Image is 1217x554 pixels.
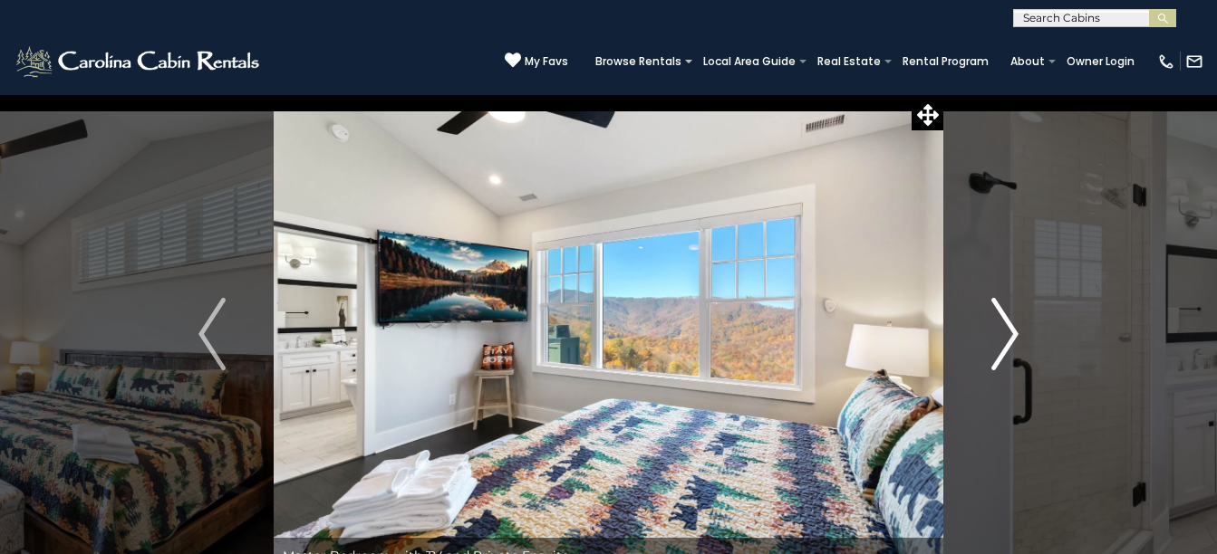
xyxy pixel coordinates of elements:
a: Owner Login [1058,49,1144,74]
span: My Favs [525,53,568,70]
img: White-1-2.png [14,43,265,80]
img: arrow [198,298,226,370]
a: Browse Rentals [586,49,691,74]
img: phone-regular-white.png [1157,53,1175,71]
a: My Favs [505,52,568,71]
img: mail-regular-white.png [1185,53,1203,71]
img: arrow [991,298,1019,370]
a: About [1001,49,1054,74]
a: Rental Program [893,49,998,74]
a: Local Area Guide [694,49,805,74]
a: Real Estate [808,49,890,74]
